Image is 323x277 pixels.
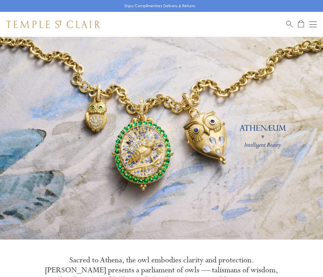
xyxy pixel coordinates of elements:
button: Open navigation [309,21,317,28]
a: Open Shopping Bag [298,20,304,28]
a: Search [286,20,293,28]
img: Temple St. Clair [6,21,100,28]
p: Enjoy Complimentary Delivery & Returns [125,3,195,9]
